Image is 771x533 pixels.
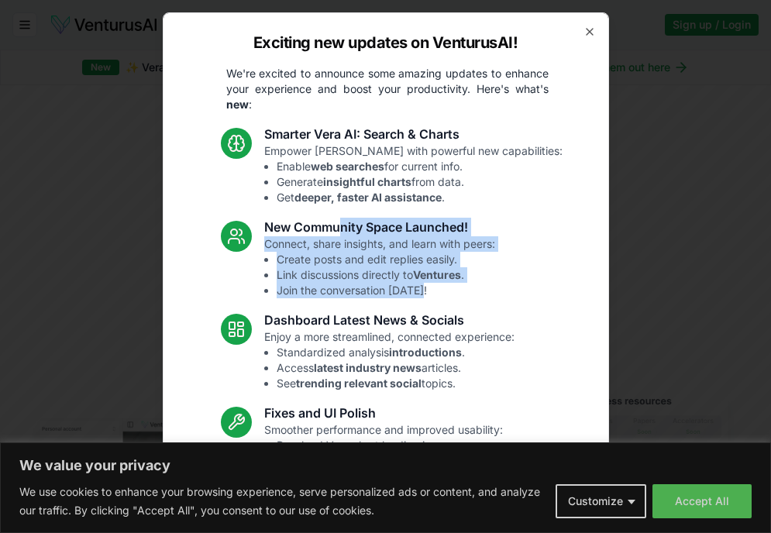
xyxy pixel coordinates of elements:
[277,453,503,469] li: Fixed mobile chat & sidebar glitches.
[264,311,515,329] h3: Dashboard Latest News & Socials
[253,32,518,53] h2: Exciting new updates on VenturusAI!
[264,125,563,143] h3: Smarter Vera AI: Search & Charts
[264,236,495,298] p: Connect, share insights, and learn with peers:
[277,267,495,283] li: Link discussions directly to .
[277,174,563,190] li: Generate from data.
[294,191,442,204] strong: deeper, faster AI assistance
[277,469,503,484] li: Enhanced overall UI consistency.
[311,160,384,173] strong: web searches
[264,422,503,484] p: Smoother performance and improved usability:
[214,66,561,112] p: We're excited to announce some amazing updates to enhance your experience and boost your producti...
[264,404,503,422] h3: Fixes and UI Polish
[314,361,422,374] strong: latest industry news
[277,190,563,205] li: Get .
[277,376,515,391] li: See topics.
[277,438,503,453] li: Resolved Vera chart loading issue.
[413,268,461,281] strong: Ventures
[226,98,249,111] strong: new
[277,252,495,267] li: Create posts and edit replies easily.
[323,175,411,188] strong: insightful charts
[277,159,563,174] li: Enable for current info.
[389,346,462,359] strong: introductions
[277,360,515,376] li: Access articles.
[264,329,515,391] p: Enjoy a more streamlined, connected experience:
[277,283,495,298] li: Join the conversation [DATE]!
[264,143,563,205] p: Empower [PERSON_NAME] with powerful new capabilities:
[264,218,495,236] h3: New Community Space Launched!
[296,377,422,390] strong: trending relevant social
[277,345,515,360] li: Standardized analysis .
